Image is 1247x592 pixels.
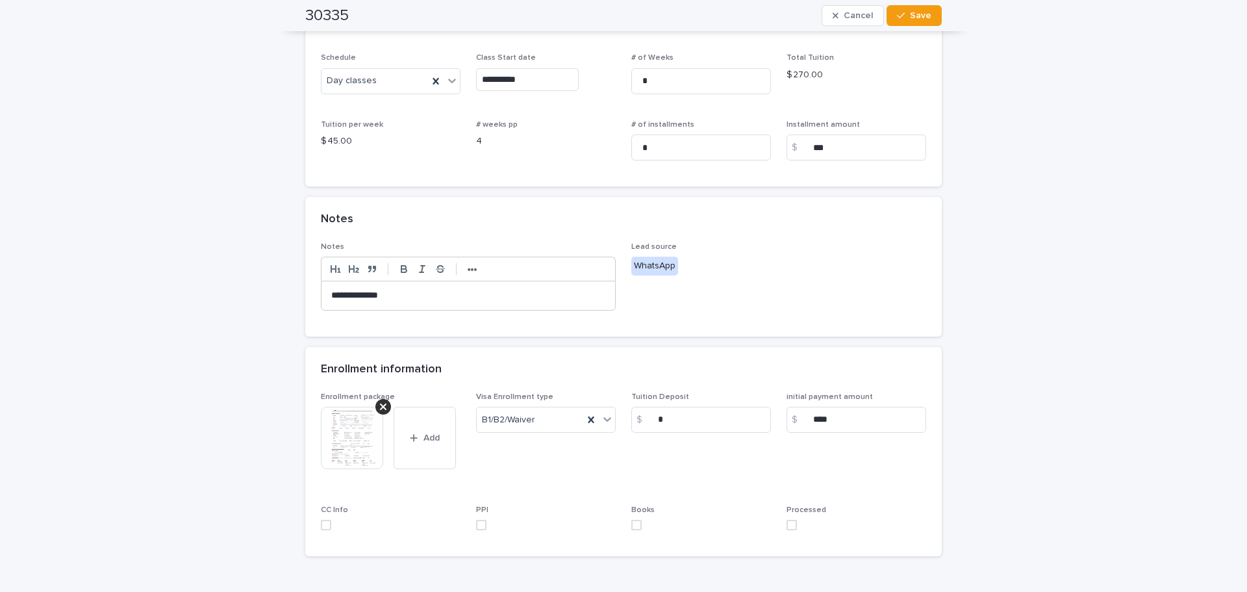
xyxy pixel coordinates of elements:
[787,68,926,82] p: $ 270.00
[476,121,518,129] span: # weeks pp
[631,407,657,433] div: $
[394,407,456,469] button: Add
[787,393,873,401] span: initial payment amount
[321,54,356,62] span: Schedule
[787,54,834,62] span: Total Tuition
[631,54,674,62] span: # of Weeks
[321,363,442,377] h2: Enrollment information
[787,407,812,433] div: $
[482,413,535,427] span: B1/B2/Waiver
[476,54,536,62] span: Class Start date
[844,11,873,20] span: Cancel
[631,243,677,251] span: Lead source
[787,506,826,514] span: Processed
[423,433,440,443] span: Add
[321,212,353,227] h2: Notes
[631,506,655,514] span: Books
[631,257,678,276] div: WhatsApp
[631,121,694,129] span: # of installments
[321,393,395,401] span: Enrollment package
[822,5,884,26] button: Cancel
[321,506,348,514] span: CC Info
[476,393,553,401] span: Visa Enrollment type
[321,135,460,148] p: $ 45.00
[321,243,344,251] span: Notes
[327,74,377,88] span: Day classes
[321,121,383,129] span: Tuition per week
[468,264,477,275] strong: •••
[910,11,931,20] span: Save
[476,506,488,514] span: PPI
[787,135,812,161] div: $
[631,393,689,401] span: Tuition Deposit
[887,5,942,26] button: Save
[476,135,616,148] p: 4
[305,6,349,25] h2: 30335
[463,261,481,277] button: •••
[787,121,860,129] span: Installment amount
